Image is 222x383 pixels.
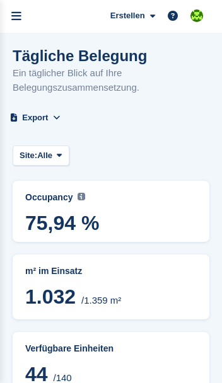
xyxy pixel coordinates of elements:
[25,342,197,355] abbr: Aktueller Prozentsatz der belegten oder überlasteten Einheiten
[25,266,82,276] span: m² im Einsatz
[37,149,52,162] span: Alle
[25,343,114,353] span: Verfügbare Einheiten
[110,9,145,22] span: Erstellen
[20,149,37,162] span: Site:
[190,9,203,22] img: Stefano
[78,193,85,200] img: icon-info-grey-7440780725fd019a000dd9b08b2336e03edf1995a4989e88bcd33f0948082b44.svg
[53,372,71,383] span: /140
[22,111,48,124] span: Export
[25,265,197,278] abbr: Aktuelle Aufteilung der %{unit} belegten
[13,47,209,64] h1: Tägliche Belegung
[25,285,76,308] span: 1.032
[25,212,197,234] span: 75,94 %
[13,107,58,128] button: Export
[25,191,197,204] abbr: Current percentage of m² occupied
[13,66,209,94] p: Ein täglicher Blick auf Ihre Belegungszusammensetzung.
[25,192,73,202] span: Occupancy
[81,295,121,306] span: /1.359 m²
[13,146,69,166] button: Site: Alle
